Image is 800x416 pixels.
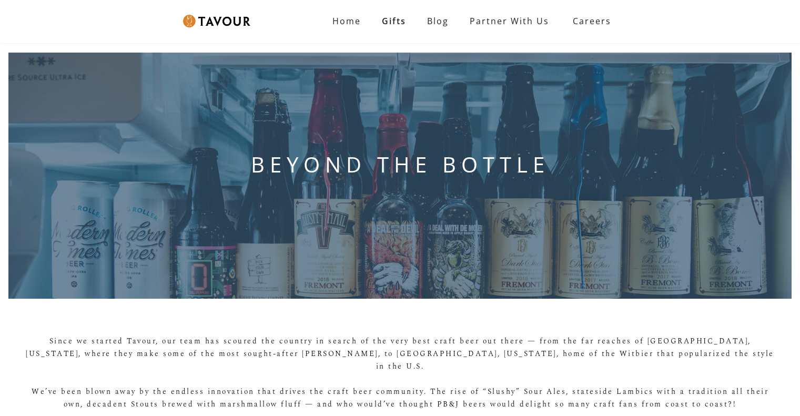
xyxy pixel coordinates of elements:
a: Careers [560,6,619,36]
a: Partner with Us [459,11,560,32]
strong: Careers [573,11,611,32]
a: Home [322,11,371,32]
a: Blog [417,11,459,32]
h1: BEYOND THE BOTTLE [251,152,550,177]
strong: Home [332,15,361,27]
a: Gifts [371,11,417,32]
